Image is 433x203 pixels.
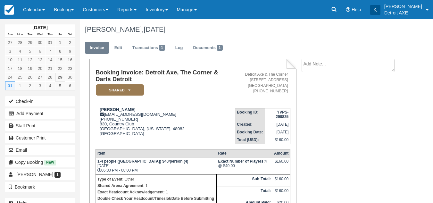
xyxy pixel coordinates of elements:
a: 28 [45,73,55,81]
a: 8 [55,47,65,55]
a: 20 [35,64,45,73]
td: $160.00 [265,136,290,144]
a: 30 [35,38,45,47]
th: Created: [235,121,265,128]
strong: Exact Headcount Acknowledgement [97,190,163,194]
th: Item [96,149,216,157]
th: Wed [35,31,45,38]
a: 27 [35,73,45,81]
th: Mon [15,31,25,38]
a: 3 [35,81,45,90]
a: 4 [45,81,55,90]
a: 15 [55,55,65,64]
a: Documents1 [188,42,227,54]
span: 1 [217,45,223,51]
a: [PERSON_NAME] 1 [5,169,75,180]
td: $160.00 [272,175,290,187]
strong: YVPS-290825 [276,110,288,119]
span: Help [352,7,361,12]
p: [PERSON_NAME] [384,3,422,10]
span: [PERSON_NAME] [16,172,53,177]
img: checkfront-main-nav-mini-logo.png [4,5,14,15]
button: Add Payment [5,108,75,119]
a: Staff Print [5,121,75,131]
a: 29 [55,73,65,81]
td: 4 @ $40.00 [217,157,272,174]
strong: 1-4 people ([GEOGRAPHIC_DATA]) $40/person (4) [97,159,188,164]
h1: Booking Invoice: Detroit Axe, The Corner & Darts Detroit [96,69,235,82]
p: : 1 [97,182,215,189]
strong: Shared Arena Agreement [97,183,143,188]
th: Fri [55,31,65,38]
a: 19 [25,64,35,73]
th: Sub-Total: [217,175,272,187]
a: 26 [25,73,35,81]
button: Check-in [5,96,75,106]
a: 6 [35,47,45,55]
a: 28 [15,38,25,47]
button: Bookmark [5,182,75,192]
a: 7 [45,47,55,55]
a: 2 [25,81,35,90]
a: 24 [5,73,15,81]
strong: Type of Event [97,177,122,182]
a: 27 [5,38,15,47]
th: Amount [272,149,290,157]
a: 31 [5,81,15,90]
a: 21 [45,64,55,73]
p: : Other [97,176,215,182]
a: Log [171,42,188,54]
a: 1 [15,81,25,90]
a: 9 [65,47,75,55]
p: : 1 [97,189,215,195]
a: 13 [35,55,45,64]
a: 11 [15,55,25,64]
a: 12 [25,55,35,64]
a: 6 [65,81,75,90]
td: [DATE] 06:30 PM - 08:00 PM [96,157,216,174]
div: K [370,5,380,15]
th: Booking ID: [235,108,265,121]
div: [EMAIL_ADDRESS][DOMAIN_NAME] [PHONE_NUMBER] 830, Country Club [GEOGRAPHIC_DATA], [US_STATE], 4808... [96,107,235,144]
a: 4 [15,47,25,55]
button: Email [5,145,75,155]
a: 17 [5,64,15,73]
span: 1 [54,172,61,178]
a: 3 [5,47,15,55]
address: Detroit Axe & The Corner [STREET_ADDRESS] [GEOGRAPHIC_DATA] [PHONE_NUMBER] [237,72,288,94]
span: [DATE] [144,25,165,33]
a: 30 [65,73,75,81]
th: Sun [5,31,15,38]
p: Detroit AXE [384,10,422,16]
a: 18 [15,64,25,73]
strong: Exact Number of Players [218,159,265,164]
a: 29 [25,38,35,47]
a: Invoice [85,42,109,54]
a: 14 [45,55,55,64]
a: 16 [65,55,75,64]
a: Customer Print [5,133,75,143]
th: Rate [217,149,272,157]
th: Tue [25,31,35,38]
th: Thu [45,31,55,38]
a: 25 [15,73,25,81]
th: Sat [65,31,75,38]
a: 10 [5,55,15,64]
h1: [PERSON_NAME], [85,26,400,33]
a: 5 [25,47,35,55]
a: 2 [65,38,75,47]
a: Transactions1 [128,42,170,54]
strong: [DATE] [32,25,47,30]
a: 31 [45,38,55,47]
div: $160.00 [274,159,288,169]
span: 1 [159,45,165,51]
td: [DATE] [265,128,290,136]
th: Booking Date: [235,128,265,136]
th: Total: [217,187,272,199]
a: 5 [55,81,65,90]
td: [DATE] [265,121,290,128]
a: 23 [65,64,75,73]
i: Help [346,7,350,12]
em: SHARED [96,84,144,96]
a: 1 [55,38,65,47]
